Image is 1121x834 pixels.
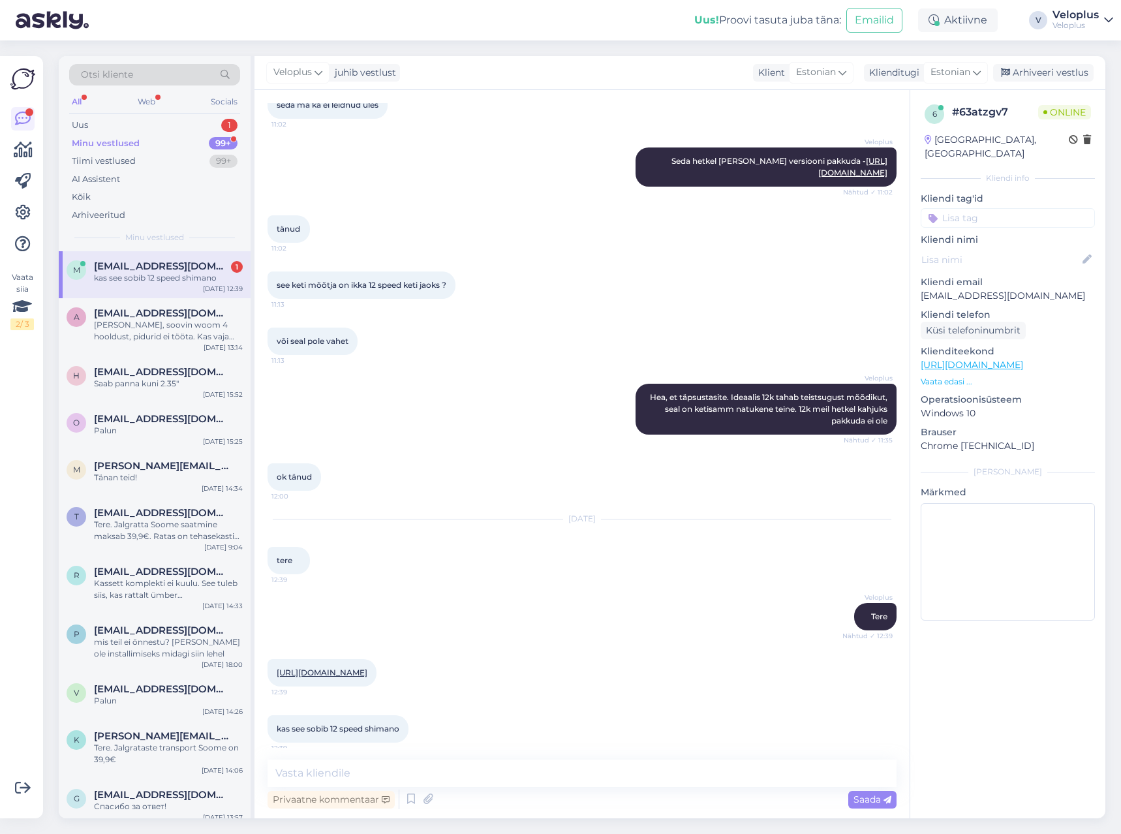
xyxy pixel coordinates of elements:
span: k [74,735,80,745]
p: Operatsioonisüsteem [921,393,1095,407]
button: Emailid [846,8,902,33]
div: [DATE] 14:06 [202,765,243,775]
span: 11:02 [271,119,320,129]
div: Saab panna kuni 2.35" [94,378,243,390]
span: p [74,629,80,639]
div: [GEOGRAPHIC_DATA], [GEOGRAPHIC_DATA] [925,133,1069,161]
span: gtadimas@hotmail.com [94,789,230,801]
div: Veloplus [1052,20,1099,31]
div: # 63atzgv7 [952,104,1038,120]
span: kimmo.vauhkonen@hotmail.com [94,730,230,742]
span: Estonian [796,65,836,80]
a: [URL][DOMAIN_NAME] [277,668,367,677]
p: Kliendi email [921,275,1095,289]
span: 11:13 [271,356,320,365]
span: Veloplus [844,137,893,147]
div: 2 / 3 [10,318,34,330]
p: Windows 10 [921,407,1095,420]
div: [DATE] 14:33 [202,601,243,611]
span: timokinn@gmail.com [94,507,230,519]
div: Uus [72,119,88,132]
div: Küsi telefoninumbrit [921,322,1026,339]
div: Kõik [72,191,91,204]
span: a [74,312,80,322]
span: või seal pole vahet [277,336,348,346]
div: [DATE] 13:14 [204,343,243,352]
input: Lisa nimi [921,253,1080,267]
a: VeloplusVeloplus [1052,10,1113,31]
div: [DATE] 14:26 [202,707,243,717]
b: Uus! [694,14,719,26]
div: juhib vestlust [330,66,396,80]
span: olli.honkanen81@gmail.com [94,413,230,425]
p: Klienditeekond [921,345,1095,358]
p: Brauser [921,425,1095,439]
p: Kliendi telefon [921,308,1095,322]
span: Seda hetkel [PERSON_NAME] versiooni pakkuda - [671,156,887,178]
span: see keti mõõtja on ikka 12 speed keti jaoks ? [277,280,446,290]
span: m [73,265,80,275]
span: Otsi kliente [81,68,133,82]
span: andrap15@gmail.com [94,307,230,319]
input: Lisa tag [921,208,1095,228]
div: Aktiivne [918,8,998,32]
div: [DATE] 13:57 [203,812,243,822]
div: Palun [94,695,243,707]
p: Vaata edasi ... [921,376,1095,388]
div: kas see sobib 12 speed shimano [94,272,243,284]
div: Klient [753,66,785,80]
div: Kassett komplekti ei kuulu. See tuleb siis, kas rattalt ümber [PERSON_NAME] või osta sinna eraldi... [94,578,243,601]
div: mis teil ei õnnestu? [PERSON_NAME] ole installimiseks midagi siin lehel [94,636,243,660]
div: 1 [231,261,243,273]
span: 6 [932,109,937,119]
span: 12:39 [271,743,320,753]
div: [DATE] 18:00 [202,660,243,670]
div: 99+ [209,155,238,168]
span: 12:00 [271,491,320,501]
span: o [73,418,80,427]
p: Kliendi nimi [921,233,1095,247]
div: 99+ [209,137,238,150]
div: Vaata siia [10,271,34,330]
div: Arhiveeritud [72,209,125,222]
div: Web [135,93,158,110]
span: kas see sobib 12 speed shimano [277,724,399,734]
div: [DATE] 9:04 [204,542,243,552]
span: Veloplus [273,65,312,80]
p: Chrome [TECHNICAL_ID] [921,439,1095,453]
span: herko88@hot.ee [94,366,230,378]
span: Nähtud ✓ 11:35 [844,435,893,445]
div: Palun [94,425,243,437]
div: [DATE] [268,513,897,525]
div: Tiimi vestlused [72,155,136,168]
span: Minu vestlused [125,232,184,243]
span: Veloplus [844,593,893,602]
div: [DATE] 14:34 [202,484,243,493]
span: mihkelagarmaa@gmail.com [94,260,230,272]
p: Märkmed [921,486,1095,499]
span: Hea, et täpsustasite. Ideaalis 12k tahab teistsugust mõõdikut, seal on ketisamm natukene teine. 1... [650,392,889,425]
div: [DATE] 12:39 [203,284,243,294]
div: Arhiveeri vestlus [993,64,1094,82]
span: 12:39 [271,575,320,585]
div: [DATE] 15:52 [203,390,243,399]
div: Tere. Jalgratta Soome saatmine maksab 39,9€. Ratas on tehasekastis ja vajab komplekteerimist. Ole... [94,519,243,542]
span: v [74,688,79,698]
span: m [73,465,80,474]
div: Tere. Jalgrataste transport Soome on 39,9€ [94,742,243,765]
span: h [73,371,80,380]
span: Saada [853,794,891,805]
span: seda ma ka ei leidnud üles [277,100,378,110]
img: Askly Logo [10,67,35,91]
div: All [69,93,84,110]
span: pcaptain708@gmail.com [94,625,230,636]
span: 11:13 [271,300,320,309]
span: r [74,570,80,580]
span: Nähtud ✓ 12:39 [842,631,893,641]
div: [PERSON_NAME] [921,466,1095,478]
span: marion.ressar@gmail.com [94,460,230,472]
div: Спасибо за ответ! [94,801,243,812]
span: tänud [277,224,300,234]
div: Socials [208,93,240,110]
span: Online [1038,105,1091,119]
